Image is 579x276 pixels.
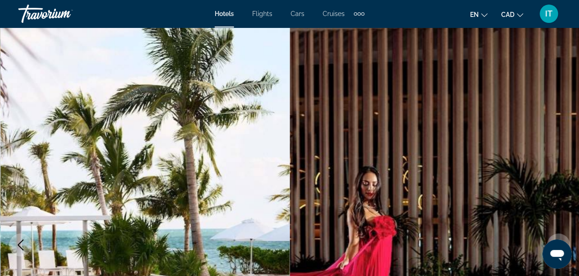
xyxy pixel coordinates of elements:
[9,233,32,256] button: Previous image
[545,9,552,18] span: IT
[501,11,514,18] span: CAD
[501,8,523,21] button: Change currency
[354,6,364,21] button: Extra navigation items
[291,10,304,17] a: Cars
[18,2,110,26] a: Travorium
[215,10,234,17] a: Hotels
[542,239,572,269] iframe: Кнопка для запуску вікна повідомлень
[470,11,479,18] span: en
[252,10,272,17] a: Flights
[470,8,487,21] button: Change language
[547,233,570,256] button: Next image
[323,10,345,17] a: Cruises
[537,4,561,23] button: User Menu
